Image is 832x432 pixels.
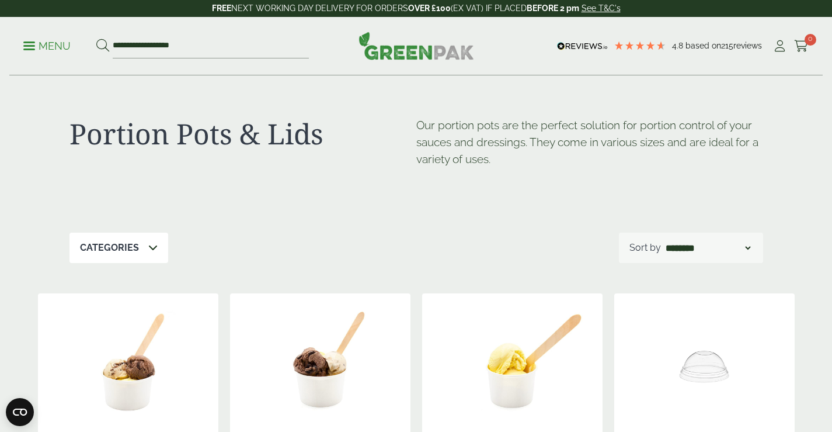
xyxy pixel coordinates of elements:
img: GreenPak Supplies [358,32,474,60]
strong: FREE [212,4,231,13]
i: Cart [794,40,809,52]
img: REVIEWS.io [557,42,608,50]
div: 4.79 Stars [614,40,666,51]
span: Our portion pots are the perfect solution for portion control of your sauces and dressings. They ... [416,119,758,165]
select: Shop order [663,241,753,255]
span: reviews [733,41,762,50]
a: 0 [794,37,809,55]
i: My Account [772,40,787,52]
span: 0 [805,34,816,46]
strong: OVER £100 [408,4,451,13]
p: Categories [80,241,139,255]
span: 4.8 [672,41,685,50]
a: See T&C's [582,4,621,13]
p: Menu [23,39,71,53]
h1: Portion Pots & Lids [69,117,416,151]
button: Open CMP widget [6,398,34,426]
span: Based on [685,41,721,50]
a: Menu [23,39,71,51]
span: 215 [721,41,733,50]
p: Sort by [629,241,661,255]
strong: BEFORE 2 pm [527,4,579,13]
